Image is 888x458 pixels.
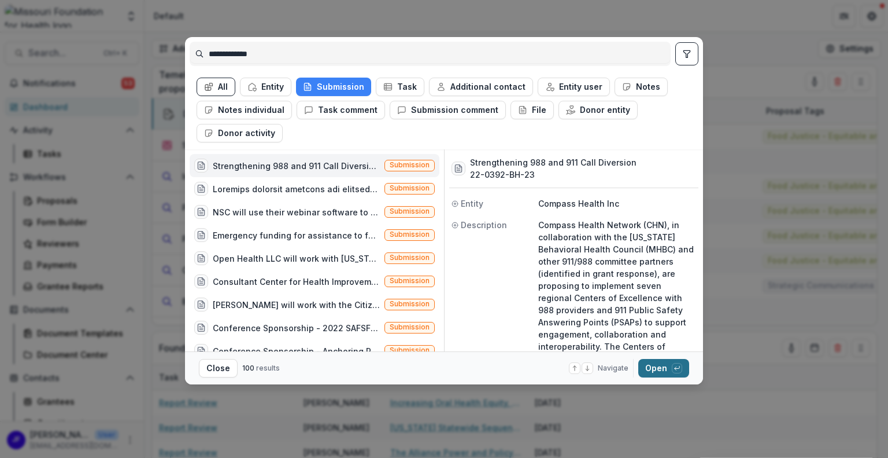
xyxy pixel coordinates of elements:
[538,78,610,96] button: Entity user
[390,323,430,331] span: Submission
[615,78,668,96] button: Notes
[598,363,628,373] span: Navigate
[213,229,380,241] div: Emergency funding for assistance to families affected by the tornadoes in [GEOGRAPHIC_DATA] on [D...
[197,101,292,119] button: Notes individual
[390,254,430,262] span: Submission
[558,101,638,119] button: Donor entity
[213,160,380,172] div: Strengthening 988 and 911 Call Diversion (Compass Health Network (CHN), in collaboration with the...
[213,276,380,288] div: Consultant Center for Health Improvement will work with the Ripley County Family Resource Center....
[297,101,385,119] button: Task comment
[376,78,424,96] button: Task
[213,322,380,334] div: Conference Sponsorship - 2022 SAFSF Forum (Sustainable Agriculture and Food Systems Funders (SAFS...
[213,252,380,265] div: Open Health LLC will work with [US_STATE] DHSS to submit a grant proposal to CDC on federal fundi...
[296,78,371,96] button: Submission
[213,345,380,357] div: Conference Sponsorship - Anchoring Race Equity and Advancing Health Justice (Virtual Conference [...
[390,230,430,239] span: Submission
[197,78,235,96] button: All
[213,183,380,195] div: Loremips dolorsit ametcons adi elitseddo eiusmo te 02 incididu ut laboreetd Magnaali. (En AD43, m...
[638,359,689,378] button: Open
[390,300,430,308] span: Submission
[390,277,430,285] span: Submission
[470,168,637,181] h3: 22-0392-BH-23
[256,364,280,372] span: results
[675,42,698,65] button: toggle filters
[470,156,637,168] h3: Strengthening 988 and 911 Call Diversion
[538,219,696,438] p: Compass Health Network (CHN), in collaboration with the [US_STATE] Behavioral Health Council (MHB...
[461,197,483,210] span: Entity
[199,359,238,378] button: Close
[390,207,430,215] span: Submission
[390,101,506,119] button: Submission comment
[213,206,380,218] div: NSC will use their webinar software to host a webinar related to funding opportunities available ...
[538,197,696,210] p: Compass Health Inc
[390,184,430,192] span: Submission
[197,124,283,142] button: Donor activity
[242,364,254,372] span: 100
[390,346,430,354] span: Submission
[510,101,554,119] button: File
[390,161,430,169] span: Submission
[213,299,380,311] div: [PERSON_NAME] will work with the Citizens Against Domestic Violence ([PERSON_NAME]), to submit a ...
[461,219,507,231] span: Description
[240,78,291,96] button: Entity
[429,78,533,96] button: Additional contact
